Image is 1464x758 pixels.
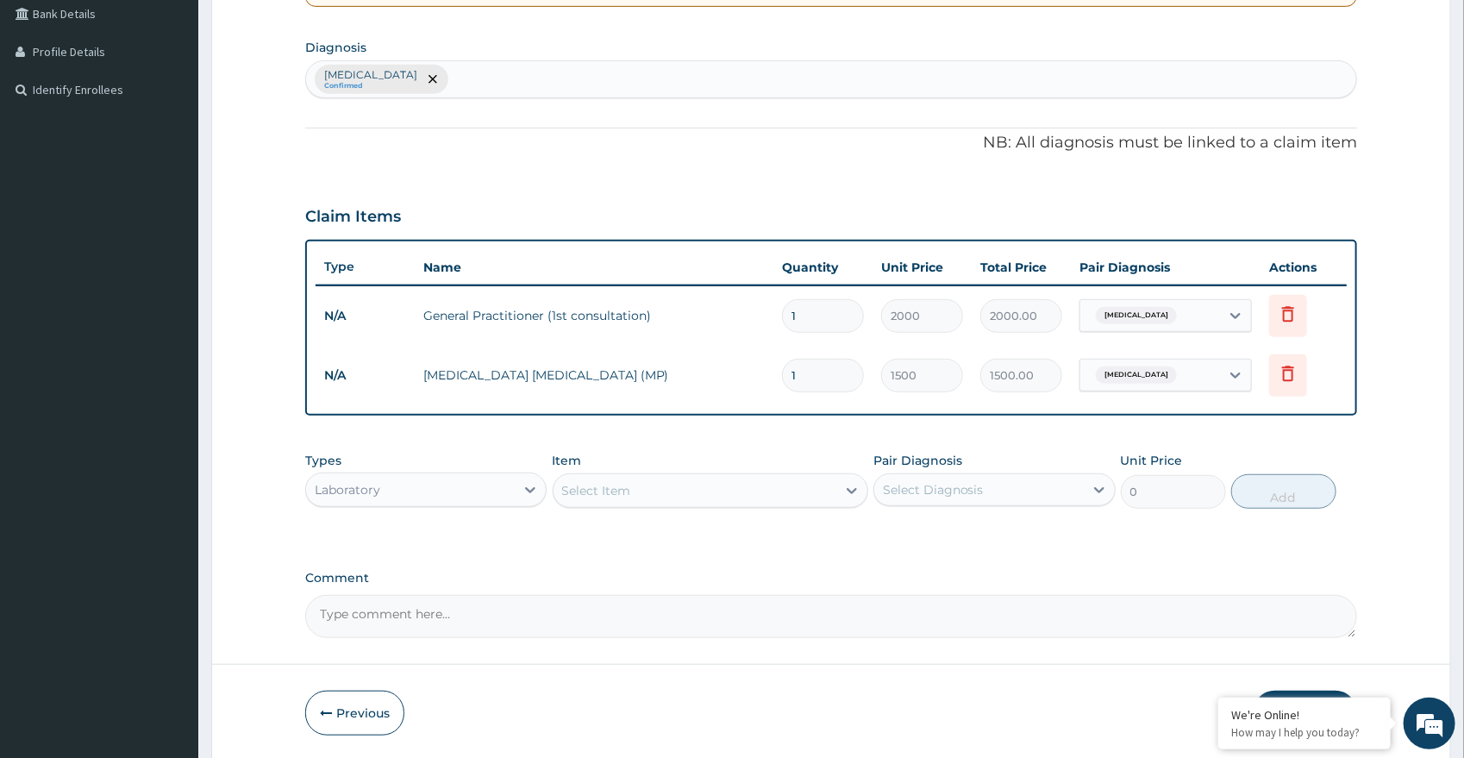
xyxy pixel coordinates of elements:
label: Unit Price [1121,452,1183,469]
span: We're online! [100,217,238,392]
button: Add [1231,474,1336,509]
label: Pair Diagnosis [873,452,962,469]
small: Confirmed [324,82,417,91]
div: Laboratory [315,481,380,498]
td: [MEDICAL_DATA] [MEDICAL_DATA] (MP) [415,358,774,392]
img: d_794563401_company_1708531726252_794563401 [32,86,70,129]
th: Unit Price [873,250,972,285]
label: Item [553,452,582,469]
span: remove selection option [425,72,441,87]
th: Quantity [773,250,873,285]
h3: Claim Items [305,208,401,227]
div: Chat with us now [90,97,290,119]
td: N/A [316,300,415,332]
p: [MEDICAL_DATA] [324,68,417,82]
div: We're Online! [1231,707,1378,723]
button: Submit [1254,691,1357,736]
label: Types [305,454,341,468]
th: Name [415,250,774,285]
td: N/A [316,360,415,392]
div: Minimize live chat window [283,9,324,50]
label: Comment [305,571,1358,586]
button: Previous [305,691,404,736]
th: Type [316,251,415,283]
div: Select Diagnosis [883,481,984,498]
td: General Practitioner (1st consultation) [415,298,774,333]
span: [MEDICAL_DATA] [1096,366,1177,384]
label: Diagnosis [305,39,366,56]
div: Select Item [562,482,631,499]
th: Total Price [972,250,1071,285]
th: Actions [1261,250,1347,285]
p: NB: All diagnosis must be linked to a claim item [305,132,1358,154]
textarea: Type your message and hit 'Enter' [9,471,328,531]
p: How may I help you today? [1231,725,1378,740]
span: [MEDICAL_DATA] [1096,307,1177,324]
th: Pair Diagnosis [1071,250,1261,285]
